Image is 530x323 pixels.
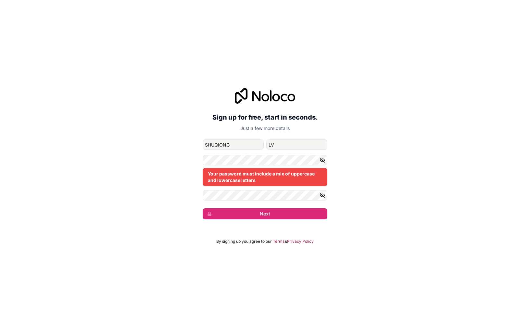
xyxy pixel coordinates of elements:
[203,155,327,165] input: Password
[284,239,287,244] span: &
[216,239,272,244] span: By signing up you agree to our
[266,139,327,150] input: family-name
[203,190,327,200] input: Confirm password
[273,239,284,244] a: Terms
[203,208,327,219] button: Next
[203,125,327,132] p: Just a few more details
[203,111,327,123] h2: Sign up for free, start in seconds.
[203,168,327,186] div: Your password must include a mix of uppercase and lowercase letters
[287,239,314,244] a: Privacy Policy
[203,139,264,150] input: given-name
